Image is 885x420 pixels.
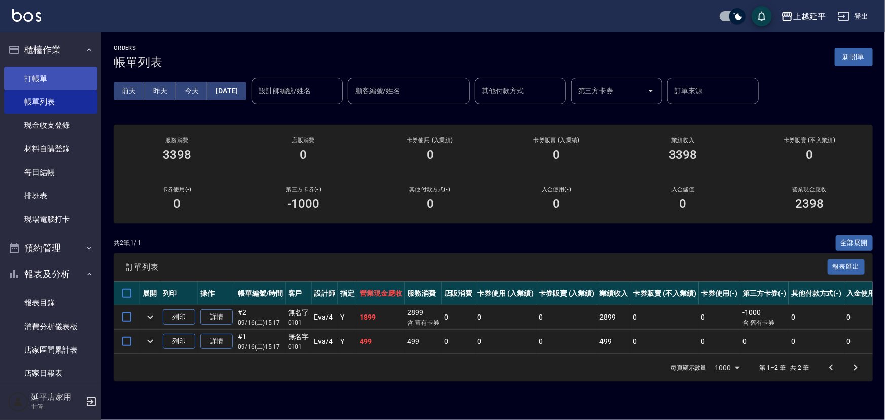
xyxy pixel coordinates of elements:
h3: 0 [553,197,560,211]
div: 1000 [711,354,744,381]
button: 列印 [163,309,195,325]
button: 新開單 [835,48,873,66]
td: 499 [357,330,405,354]
img: Logo [12,9,41,22]
a: 詳情 [200,334,233,349]
a: 店家區間累計表 [4,338,97,362]
p: 09/16 (二) 15:17 [238,318,283,327]
td: 0 [699,330,740,354]
td: 1899 [357,305,405,329]
div: 無名字 [288,332,309,342]
th: 展開 [140,282,160,305]
p: 含 舊有卡券 [743,318,787,327]
th: 卡券使用(-) [699,282,740,305]
button: 櫃檯作業 [4,37,97,63]
a: 每日結帳 [4,161,97,184]
th: 客戶 [286,282,312,305]
td: 499 [597,330,631,354]
div: 無名字 [288,307,309,318]
td: 0 [442,330,475,354]
td: #2 [235,305,286,329]
td: 499 [405,330,442,354]
td: 0 [740,330,789,354]
a: 報表目錄 [4,291,97,314]
h2: 店販消費 [253,137,355,144]
h2: 卡券使用 (入業績) [379,137,481,144]
h2: 卡券販賣 (入業績) [506,137,608,144]
td: Eva /4 [312,305,338,329]
button: 預約管理 [4,235,97,261]
th: 操作 [198,282,235,305]
h3: 0 [553,148,560,162]
div: 上越延平 [793,10,826,23]
td: Y [338,330,357,354]
a: 打帳單 [4,67,97,90]
button: Open [643,83,659,99]
a: 新開單 [835,52,873,61]
button: expand row [143,309,158,325]
h2: 業績收入 [632,137,734,144]
td: Y [338,305,357,329]
th: 帳單編號/時間 [235,282,286,305]
button: 登出 [834,7,873,26]
h3: 3398 [163,148,191,162]
p: 含 舊有卡券 [407,318,439,327]
a: 帳單列表 [4,90,97,114]
p: 每頁顯示數量 [670,363,707,372]
h3: -1000 [287,197,320,211]
img: Person [8,392,28,412]
td: 0 [536,330,597,354]
button: 上越延平 [777,6,830,27]
h3: 0 [173,197,181,211]
th: 服務消費 [405,282,442,305]
td: -1000 [740,305,789,329]
h2: 卡券使用(-) [126,186,228,193]
td: 2899 [597,305,631,329]
button: 列印 [163,334,195,349]
h5: 延平店家用 [31,392,83,402]
h2: 營業現金應收 [759,186,861,193]
h3: 0 [680,197,687,211]
td: 0 [630,330,698,354]
td: 0 [536,305,597,329]
a: 現場電腦打卡 [4,207,97,231]
th: 業績收入 [597,282,631,305]
a: 報表匯出 [828,262,865,271]
h2: ORDERS [114,45,162,51]
p: 0101 [288,342,309,352]
p: 0101 [288,318,309,327]
th: 其他付款方式(-) [789,282,844,305]
h2: 卡券販賣 (不入業績) [759,137,861,144]
button: 報表匯出 [828,259,865,275]
h2: 第三方卡券(-) [253,186,355,193]
th: 指定 [338,282,357,305]
a: 詳情 [200,309,233,325]
h3: 0 [806,148,813,162]
button: 今天 [176,82,208,100]
button: expand row [143,334,158,349]
td: 0 [630,305,698,329]
th: 設計師 [312,282,338,305]
td: 0 [699,305,740,329]
p: 共 2 筆, 1 / 1 [114,238,141,248]
td: #1 [235,330,286,354]
span: 訂單列表 [126,262,828,272]
th: 卡券販賣 (入業績) [536,282,597,305]
h2: 入金使用(-) [506,186,608,193]
h2: 其他付款方式(-) [379,186,481,193]
button: [DATE] [207,82,246,100]
h3: 2398 [795,197,824,211]
td: 0 [442,305,475,329]
td: 2899 [405,305,442,329]
p: 主管 [31,402,83,411]
th: 第三方卡券(-) [740,282,789,305]
h2: 入金儲值 [632,186,734,193]
button: 昨天 [145,82,176,100]
p: 09/16 (二) 15:17 [238,342,283,352]
h3: 服務消費 [126,137,228,144]
a: 材料自購登錄 [4,137,97,160]
th: 店販消費 [442,282,475,305]
th: 營業現金應收 [357,282,405,305]
h3: 3398 [669,148,697,162]
td: 0 [475,305,537,329]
